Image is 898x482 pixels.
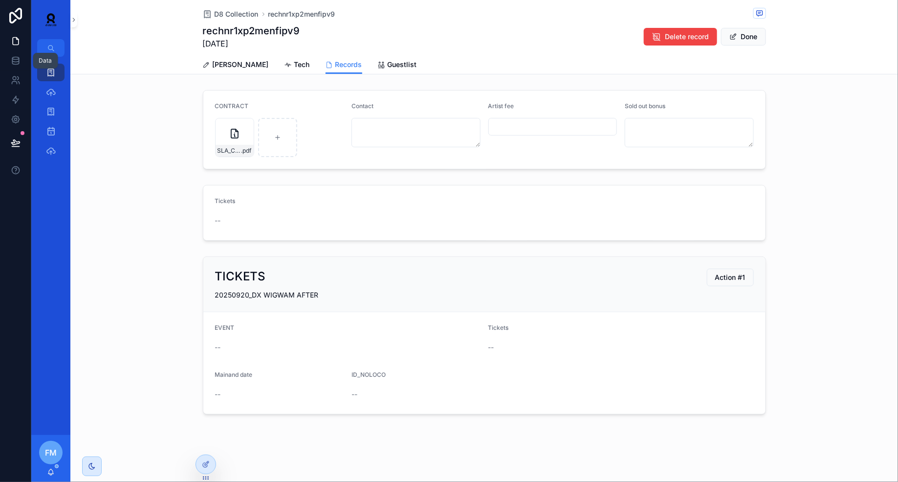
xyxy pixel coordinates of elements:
[218,147,241,155] span: SLA_C25-000424-[en]-(1)
[707,269,754,286] button: Action #1
[268,9,335,19] a: rechnr1xp2menfipv9
[721,28,766,46] button: Done
[241,147,252,155] span: .pdf
[215,216,221,226] span: --
[488,324,509,331] span: Tickets
[203,9,259,19] a: D8 Collection
[215,291,319,299] span: 20250920_DX WIGWAM AFTER
[31,57,70,172] div: scrollable content
[665,32,709,42] span: Delete record
[215,9,259,19] span: D8 Collection
[213,60,269,69] span: [PERSON_NAME]
[39,12,63,27] img: App logo
[488,343,494,352] span: --
[203,56,269,75] a: [PERSON_NAME]
[351,102,373,110] span: Contact
[335,60,362,69] span: Records
[351,371,386,378] span: ID_NOLOCO
[215,269,266,284] h2: TICKETS
[39,57,52,65] div: Data
[715,273,745,282] span: Action #1
[326,56,362,74] a: Records
[351,390,357,399] span: --
[215,390,221,399] span: --
[285,56,310,75] a: Tech
[215,324,235,331] span: EVENT
[45,447,57,459] span: FM
[378,56,417,75] a: Guestlist
[488,102,514,110] span: Artist fee
[644,28,717,46] button: Delete record
[625,102,665,110] span: Sold out bonus
[203,38,300,49] span: [DATE]
[215,102,249,110] span: CONTRACT
[215,343,221,352] span: --
[294,60,310,69] span: Tech
[215,371,253,378] span: Mainand date
[203,24,300,38] h1: rechnr1xp2menfipv9
[215,197,236,205] span: Tickets
[388,60,417,69] span: Guestlist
